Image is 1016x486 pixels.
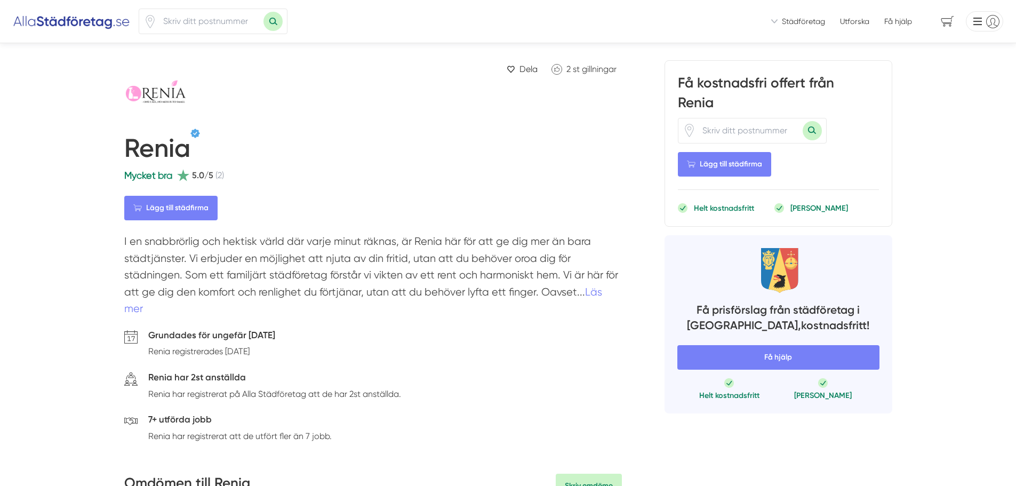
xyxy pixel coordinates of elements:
h4: Få prisförslag från städföretag i [GEOGRAPHIC_DATA], kostnadsfritt! [677,302,879,337]
button: Sök med postnummer [803,121,822,140]
p: Renia har registrerat att de utfört fler än 7 jobb. [148,429,332,443]
img: Renia logotyp [124,60,242,124]
span: Få hjälp [884,16,912,27]
a: Dela [502,60,542,78]
: Lägg till städfirma [124,196,218,220]
p: Helt kostnadsfritt [699,390,759,401]
span: Klicka för att använda din position. [143,15,157,28]
input: Skriv ditt postnummer [157,9,263,34]
p: Renia har registrerat på Alla Städföretag att de har 2st anställda. [148,387,401,401]
input: Skriv ditt postnummer [696,118,803,143]
img: Alla Städföretag [13,13,130,30]
span: Få hjälp [677,345,879,370]
p: I en snabbrörlig och hektisk värld där varje minut räknas, är Renia här för att ge dig mer än bar... [124,233,622,323]
svg: Pin / Karta [143,15,157,28]
: Lägg till städfirma [678,152,771,177]
svg: Pin / Karta [683,124,696,137]
h1: Renia [124,133,190,168]
span: navigation-cart [933,12,962,31]
span: st gillningar [573,64,617,74]
h3: Få kostnadsfri offert från Renia [678,74,879,117]
span: Städföretag [782,16,825,27]
span: (2) [215,169,224,182]
span: Dela [519,62,538,76]
p: [PERSON_NAME] [790,203,848,213]
button: Sök med postnummer [263,12,283,31]
h5: 7+ utförda jobb [148,412,332,429]
p: Helt kostnadsfritt [694,203,754,213]
h5: Grundades för ungefär [DATE] [148,328,275,345]
span: Verifierat av Mary Grafling [190,129,200,138]
h5: Renia har 2st anställda [148,370,401,387]
p: Renia registrerades [DATE] [148,345,275,358]
span: 5.0/5 [192,169,213,182]
a: Utforska [840,16,869,27]
p: [PERSON_NAME] [794,390,852,401]
span: 2 [566,64,571,74]
span: Klicka för att använda din position. [683,124,696,137]
a: Klicka för att gilla Renia [546,60,622,78]
span: Mycket bra [124,170,172,181]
